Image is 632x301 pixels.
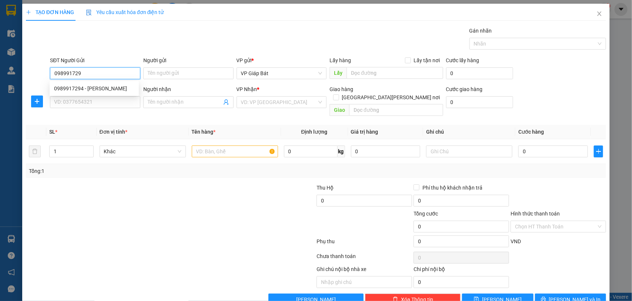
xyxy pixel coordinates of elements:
[594,146,603,157] button: plus
[25,15,65,33] span: Số 939 Giải Phóng (Đối diện Ga Giáp Bát)
[330,67,347,79] span: Lấy
[223,99,229,105] span: user-add
[143,85,234,93] div: Người nhận
[26,4,64,14] span: Kết Đoàn
[414,211,438,217] span: Tổng cước
[86,9,164,15] span: Yêu cầu xuất hóa đơn điện tử
[347,67,443,79] input: Dọc đường
[192,146,278,157] input: VD: Bàn, Ghế
[518,129,544,135] span: Cước hàng
[86,10,92,16] img: icon
[589,4,610,24] button: Close
[192,129,216,135] span: Tên hàng
[316,237,413,250] div: Phụ thu
[414,265,509,276] div: Chi phí nội bộ
[339,93,443,101] span: [GEOGRAPHIC_DATA][PERSON_NAME] nơi
[351,129,378,135] span: Giá trị hàng
[31,96,43,107] button: plus
[104,146,181,157] span: Khác
[446,67,513,79] input: Cước lấy hàng
[50,83,139,94] div: 0989917294 - Bình
[446,86,483,92] label: Cước giao hàng
[241,68,322,79] span: VP Giáp Bát
[426,146,512,157] input: Ghi Chú
[511,211,560,217] label: Hình thức thanh toán
[49,129,55,135] span: SL
[143,56,234,64] div: Người gửi
[26,10,31,15] span: plus
[50,56,140,64] div: SĐT Người Gửi
[594,148,603,154] span: plus
[330,86,353,92] span: Giao hàng
[26,54,64,70] strong: PHIẾU GỬI HÀNG
[317,276,412,288] input: Nhập ghi chú
[237,56,327,64] div: VP gửi
[31,41,59,53] span: 15F-01520 (0915289454)
[351,146,421,157] input: 0
[446,96,513,108] input: Cước giao hàng
[330,104,349,116] span: Giao
[316,252,413,265] div: Chưa thanh toán
[338,146,345,157] span: kg
[596,11,602,17] span: close
[26,9,74,15] span: TẠO ĐƠN HÀNG
[317,185,334,191] span: Thu Hộ
[349,104,443,116] input: Dọc đường
[411,56,443,64] span: Lấy tận nơi
[29,167,244,175] div: Tổng: 1
[446,57,479,63] label: Cước lấy hàng
[237,86,257,92] span: VP Nhận
[511,238,521,244] span: VND
[317,265,412,276] div: Ghi chú nội bộ nhà xe
[301,129,328,135] span: Định lượng
[419,184,485,192] span: Phí thu hộ khách nhận trả
[29,146,41,157] button: delete
[70,37,107,45] span: GB10250132
[31,98,43,104] span: plus
[469,28,492,34] label: Gán nhãn
[100,129,127,135] span: Đơn vị tính
[4,24,20,50] img: logo
[35,34,55,40] span: 19003239
[423,125,515,139] th: Ghi chú
[330,57,351,63] span: Lấy hàng
[54,84,134,93] div: 0989917294 - [PERSON_NAME]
